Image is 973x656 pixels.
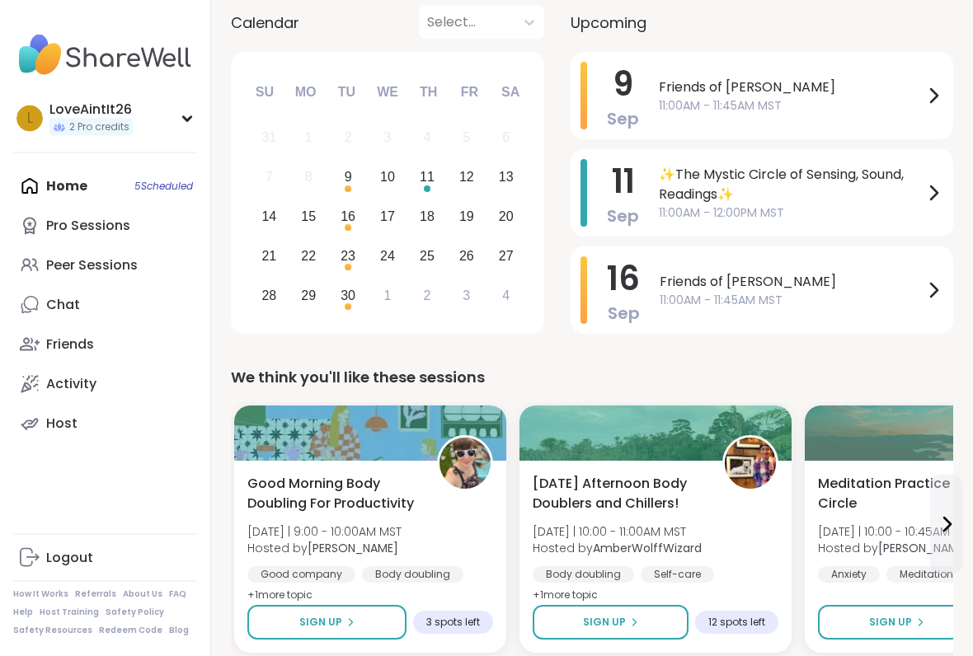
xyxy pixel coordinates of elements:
[291,279,327,314] div: Choose Monday, September 29th, 2025
[231,12,299,35] span: Calendar
[660,273,924,293] span: Friends of [PERSON_NAME]
[46,256,138,274] div: Peer Sessions
[40,607,99,618] a: Host Training
[607,256,640,302] span: 16
[27,108,33,129] span: L
[608,302,640,326] span: Sep
[423,285,430,307] div: 2
[384,285,392,307] div: 1
[13,26,197,84] img: ShareWell Nav Logo
[449,161,484,196] div: Choose Friday, September 12th, 2025
[410,279,445,314] div: Choose Thursday, October 2nd, 2025
[451,75,487,111] div: Fr
[420,206,435,228] div: 18
[818,567,880,583] div: Anxiety
[459,166,474,189] div: 12
[331,239,366,274] div: Choose Tuesday, September 23rd, 2025
[299,616,342,630] span: Sign Up
[13,538,197,578] a: Logout
[613,62,633,108] span: 9
[659,205,924,223] span: 11:00AM - 12:00PM MST
[69,120,129,134] span: 2 Pro credits
[607,205,639,228] span: Sep
[641,567,714,583] div: Self-care
[266,166,273,189] div: 7
[488,239,524,274] div: Choose Saturday, September 27th, 2025
[426,616,480,630] span: 3 spots left
[46,296,80,314] div: Chat
[251,121,287,157] div: Not available Sunday, August 31st, 2025
[659,78,924,98] span: Friends of [PERSON_NAME]
[420,166,435,189] div: 11
[380,166,395,189] div: 10
[533,541,702,557] span: Hosted by
[75,588,116,600] a: Referrals
[251,161,287,196] div: Not available Sunday, September 7th, 2025
[886,567,966,583] div: Meditation
[331,161,366,196] div: Choose Tuesday, September 9th, 2025
[49,101,133,119] div: LoveAintIt26
[488,161,524,196] div: Choose Saturday, September 13th, 2025
[449,200,484,236] div: Choose Friday, September 19th, 2025
[533,524,702,541] span: [DATE] | 10:00 - 11:00AM MST
[725,438,776,490] img: AmberWolffWizard
[345,127,352,149] div: 2
[331,121,366,157] div: Not available Tuesday, September 2nd, 2025
[384,127,392,149] div: 3
[411,75,447,111] div: Th
[13,206,197,246] a: Pro Sessions
[301,246,316,268] div: 22
[423,127,430,149] div: 4
[439,438,491,490] img: Adrienne_QueenOfTheDawn
[878,541,969,557] b: [PERSON_NAME]
[231,367,953,390] div: We think you'll like these sessions
[499,206,514,228] div: 20
[261,206,276,228] div: 14
[449,279,484,314] div: Choose Friday, October 3rd, 2025
[449,121,484,157] div: Not available Friday, September 5th, 2025
[463,285,470,307] div: 3
[410,200,445,236] div: Choose Thursday, September 18th, 2025
[13,588,68,600] a: How It Works
[370,121,406,157] div: Not available Wednesday, September 3rd, 2025
[410,239,445,274] div: Choose Thursday, September 25th, 2025
[499,166,514,189] div: 13
[46,415,78,433] div: Host
[247,75,283,111] div: Su
[328,75,364,111] div: Tu
[593,541,702,557] b: AmberWolffWizard
[607,108,639,131] span: Sep
[488,121,524,157] div: Not available Saturday, September 6th, 2025
[502,285,510,307] div: 4
[362,567,463,583] div: Body doubling
[13,246,197,285] a: Peer Sessions
[46,217,130,235] div: Pro Sessions
[291,121,327,157] div: Not available Monday, September 1st, 2025
[488,200,524,236] div: Choose Saturday, September 20th, 2025
[533,606,689,640] button: Sign Up
[301,285,316,307] div: 29
[488,279,524,314] div: Choose Saturday, October 4th, 2025
[583,616,626,630] span: Sign Up
[251,239,287,274] div: Choose Sunday, September 21st, 2025
[659,98,924,115] span: 11:00AM - 11:45AM MST
[571,12,646,35] span: Upcoming
[123,588,162,600] a: About Us
[380,246,395,268] div: 24
[305,127,313,149] div: 1
[301,206,316,228] div: 15
[341,246,355,268] div: 23
[370,279,406,314] div: Choose Wednesday, October 1st, 2025
[261,285,276,307] div: 28
[459,206,474,228] div: 19
[341,285,355,307] div: 30
[13,285,197,325] a: Chat
[463,127,470,149] div: 5
[247,606,407,640] button: Sign Up
[502,127,510,149] div: 6
[251,279,287,314] div: Choose Sunday, September 28th, 2025
[169,625,189,636] a: Blog
[370,200,406,236] div: Choose Wednesday, September 17th, 2025
[251,200,287,236] div: Choose Sunday, September 14th, 2025
[46,375,96,393] div: Activity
